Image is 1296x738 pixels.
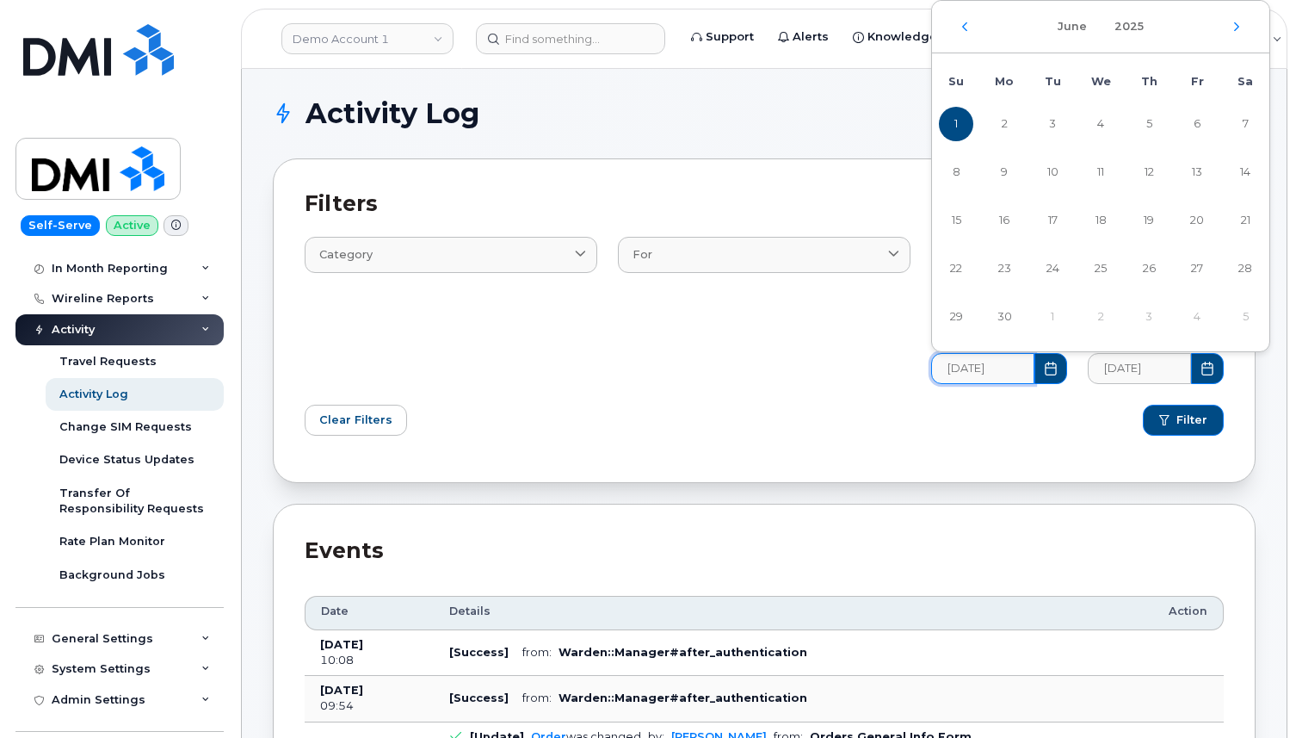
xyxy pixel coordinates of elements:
[1028,196,1077,245] td: 17
[559,646,807,659] b: Warden::Manager#after_authentication
[319,412,392,428] span: Clear Filters
[305,190,1224,216] h2: Filters
[980,148,1028,196] td: 9
[1077,245,1125,293] td: 25
[1088,353,1191,384] input: MM/DD/YYYY
[1028,293,1077,341] td: 1
[932,245,980,293] td: 22
[1045,75,1061,88] span: Tu
[559,691,807,704] b: Warden::Manager#after_authentication
[939,251,973,286] span: 22
[319,246,373,263] span: Category
[1028,100,1077,148] td: 3
[1083,155,1118,189] span: 11
[449,646,509,659] b: [Success]
[1191,75,1204,88] span: Fr
[1231,22,1242,32] button: Next Month
[1221,196,1269,245] td: 21
[449,604,491,619] span: Details
[1104,11,1154,42] button: Choose Year
[1083,203,1118,238] span: 18
[305,237,597,272] a: Category
[633,246,652,263] span: For
[987,107,1021,141] span: 2
[1221,245,1269,293] td: 28
[1180,107,1214,141] span: 6
[939,203,973,238] span: 15
[1047,11,1097,42] button: Choose Month
[1132,203,1166,238] span: 19
[987,155,1021,189] span: 9
[1034,353,1067,384] button: Choose Date
[980,100,1028,148] td: 2
[1077,100,1125,148] td: 4
[1153,596,1224,630] th: Action
[1173,196,1221,245] td: 20
[320,653,418,668] div: 10:08
[932,293,980,341] td: 29
[1221,148,1269,196] td: 14
[1132,251,1166,286] span: 26
[1035,107,1070,141] span: 3
[1077,196,1125,245] td: 18
[1180,251,1214,286] span: 27
[321,604,349,619] span: Date
[305,101,479,127] span: Activity Log
[1077,293,1125,341] td: 2
[320,684,363,697] b: [DATE]
[1125,100,1173,148] td: 5
[1221,100,1269,148] td: 7
[939,155,973,189] span: 8
[995,75,1014,88] span: Mo
[1176,412,1207,428] span: Filter
[1132,107,1166,141] span: 5
[1237,75,1253,88] span: Sa
[320,698,418,714] div: 09:54
[1125,245,1173,293] td: 26
[1221,293,1269,341] td: 5
[980,196,1028,245] td: 16
[1180,203,1214,238] span: 20
[980,245,1028,293] td: 23
[305,405,407,436] button: Clear Filters
[1091,75,1111,88] span: We
[1132,155,1166,189] span: 12
[1180,155,1214,189] span: 13
[1083,251,1118,286] span: 25
[932,196,980,245] td: 15
[948,75,964,88] span: Su
[987,251,1021,286] span: 23
[960,22,970,32] button: Previous Month
[939,300,973,334] span: 29
[1125,148,1173,196] td: 12
[1125,196,1173,245] td: 19
[1173,100,1221,148] td: 6
[1077,148,1125,196] td: 11
[1143,405,1224,436] button: Filter
[1028,245,1077,293] td: 24
[1028,148,1077,196] td: 10
[1228,251,1262,286] span: 28
[1035,155,1070,189] span: 10
[1173,293,1221,341] td: 4
[1173,245,1221,293] td: 27
[1035,203,1070,238] span: 17
[1191,353,1224,384] button: Choose Date
[522,691,552,704] span: from:
[987,300,1021,334] span: 30
[522,646,552,659] span: from:
[320,638,363,651] b: [DATE]
[305,536,1224,567] div: Events
[1035,251,1070,286] span: 24
[1083,107,1118,141] span: 4
[987,203,1021,238] span: 16
[939,107,973,141] span: 1
[1141,75,1157,88] span: Th
[980,293,1028,341] td: 30
[1228,155,1262,189] span: 14
[1228,203,1262,238] span: 21
[449,691,509,704] b: [Success]
[1125,293,1173,341] td: 3
[932,148,980,196] td: 8
[618,237,910,272] a: For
